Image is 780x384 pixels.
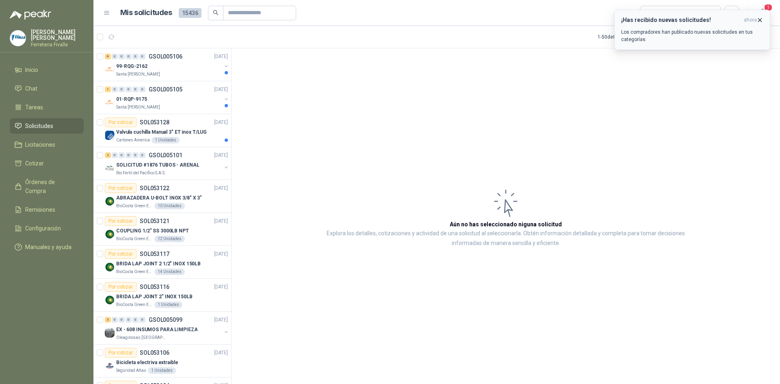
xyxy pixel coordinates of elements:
div: Por cotizar [105,183,136,193]
p: BioCosta Green Energy S.A.S [116,302,153,308]
p: Ferreteria Fivalle [31,42,84,47]
div: 0 [126,152,132,158]
div: 0 [132,152,139,158]
a: Tareas [10,100,84,115]
p: Valvula cuchilla Manual 3" ET inox T/LUG [116,128,207,136]
a: Por cotizarSOL053121[DATE] Company LogoCOUPLING 1/2" SS 3000LB NPTBioCosta Green Energy S.A.S12 U... [93,213,231,246]
p: [PERSON_NAME] [PERSON_NAME] [31,29,84,41]
p: SOL053106 [140,350,169,356]
div: 6 [105,54,111,59]
div: Por cotizar [105,249,136,259]
p: SOLICITUD #1876 TUBOS - ARENAL [116,161,199,169]
button: ¡Has recibido nuevas solicitudes!ahora Los compradores han publicado nuevas solicitudes en tus ca... [614,10,770,50]
div: 14 Unidades [154,269,185,275]
p: [DATE] [214,316,228,324]
a: Configuración [10,221,84,236]
div: 0 [126,317,132,323]
span: Órdenes de Compra [25,178,76,195]
p: ABRAZADERA U-BOLT INOX 3/8" X 3" [116,194,202,202]
div: 0 [119,87,125,92]
div: 1 Unidades [148,367,176,374]
div: 0 [132,317,139,323]
img: Company Logo [105,130,115,140]
p: SOL053128 [140,119,169,125]
img: Company Logo [105,98,115,107]
div: 1 Unidades [154,302,182,308]
a: Solicitudes [10,118,84,134]
div: 0 [132,87,139,92]
p: Oleaginosas [GEOGRAPHIC_DATA][PERSON_NAME] [116,334,167,341]
div: 0 [119,152,125,158]
p: SOL053122 [140,185,169,191]
span: Inicio [25,65,38,74]
img: Company Logo [10,30,26,46]
p: [DATE] [214,119,228,126]
div: 10 Unidades [154,203,185,209]
p: GSOL005105 [149,87,182,92]
p: [DATE] [214,250,228,258]
p: Bicicleta electriva extraible [116,359,178,367]
p: GSOL005106 [149,54,182,59]
img: Company Logo [105,229,115,239]
a: Manuales y ayuda [10,239,84,255]
a: Por cotizarSOL053128[DATE] Company LogoValvula cuchilla Manual 3" ET inox T/LUGCartones America1 ... [93,114,231,147]
a: 3 0 0 0 0 0 GSOL005099[DATE] Company LogoEX - 608 INSUMOS PARA LIMPIEZAOleaginosas [GEOGRAPHIC_DA... [105,315,230,341]
img: Logo peakr [10,10,51,20]
span: Licitaciones [25,140,55,149]
div: 1 Unidades [152,137,180,143]
p: COUPLING 1/2" SS 3000LB NPT [116,227,189,235]
div: 0 [132,54,139,59]
div: 0 [119,317,125,323]
p: SOL053117 [140,251,169,257]
p: [DATE] [214,349,228,357]
div: Por cotizar [105,216,136,226]
img: Company Logo [105,361,115,371]
h1: Mis solicitudes [120,7,172,19]
img: Company Logo [105,262,115,272]
h3: ¡Has recibido nuevas solicitudes! [621,17,741,24]
div: 2 [105,152,111,158]
p: [DATE] [214,184,228,192]
p: Santa [PERSON_NAME] [116,104,160,111]
div: 3 [105,317,111,323]
div: 0 [112,87,118,92]
img: Company Logo [105,295,115,305]
a: Chat [10,81,84,96]
p: Cartones America [116,137,150,143]
a: Por cotizarSOL053106[DATE] Company LogoBicicleta electriva extraibleSeguridad Atlas1 Unidades [93,345,231,377]
span: Remisiones [25,205,55,214]
div: 0 [112,54,118,59]
img: Company Logo [105,328,115,338]
a: 1 0 0 0 0 0 GSOL005105[DATE] Company Logo01-RQP-9175Santa [PERSON_NAME] [105,85,230,111]
p: [DATE] [214,53,228,61]
span: Configuración [25,224,61,233]
span: Tareas [25,103,43,112]
p: BRIDA LAP JOINT 2" INOX 150LB [116,293,193,301]
p: Los compradores han publicado nuevas solicitudes en tus categorías. [621,28,763,43]
a: 2 0 0 0 0 0 GSOL005101[DATE] Company LogoSOLICITUD #1876 TUBOS - ARENALRio Fertil del Pacífico S.... [105,150,230,176]
img: Company Logo [105,163,115,173]
span: Chat [25,84,37,93]
p: BRIDA LAP JOINT 2 1/2" INOX 150LB [116,260,201,268]
div: 0 [139,54,145,59]
a: Cotizar [10,156,84,171]
p: 99-RQG-2162 [116,63,147,70]
div: 0 [139,87,145,92]
div: Por cotizar [105,282,136,292]
a: Por cotizarSOL053116[DATE] Company LogoBRIDA LAP JOINT 2" INOX 150LBBioCosta Green Energy S.A.S1 ... [93,279,231,312]
a: Licitaciones [10,137,84,152]
a: Inicio [10,62,84,78]
button: 1 [756,6,770,20]
p: Santa [PERSON_NAME] [116,71,160,78]
a: Por cotizarSOL053122[DATE] Company LogoABRAZADERA U-BOLT INOX 3/8" X 3"BioCosta Green Energy S.A.... [93,180,231,213]
p: SOL053121 [140,218,169,224]
span: Cotizar [25,159,44,168]
div: 0 [112,317,118,323]
div: 0 [139,317,145,323]
div: 0 [119,54,125,59]
p: Explora los detalles, cotizaciones y actividad de una solicitud al seleccionarla. Obtén informaci... [313,229,699,248]
p: BioCosta Green Energy S.A.S [116,203,153,209]
span: ahora [744,17,757,24]
a: Remisiones [10,202,84,217]
div: 0 [139,152,145,158]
